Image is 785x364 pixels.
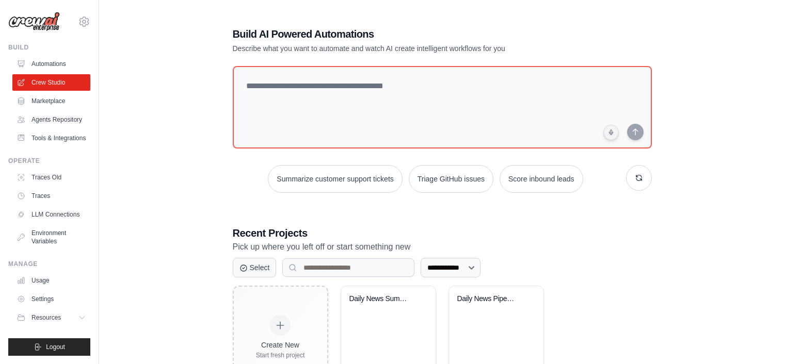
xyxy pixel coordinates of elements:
[12,272,90,289] a: Usage
[626,165,652,191] button: Get new suggestions
[233,240,652,254] p: Pick up where you left off or start something new
[233,226,652,240] h3: Recent Projects
[233,27,580,41] h1: Build AI Powered Automations
[12,74,90,91] a: Crew Studio
[46,343,65,351] span: Logout
[603,125,619,140] button: Click to speak your automation idea
[12,56,90,72] a: Automations
[12,225,90,250] a: Environment Variables
[457,294,520,304] div: Daily News Pipeline (Taiwan)
[268,165,402,193] button: Summarize customer support tickets
[12,169,90,186] a: Traces Old
[233,258,277,277] button: Select
[12,309,90,326] button: Resources
[12,188,90,204] a: Traces
[31,313,61,322] span: Resources
[8,260,90,268] div: Manage
[8,43,90,52] div: Build
[256,351,305,359] div: Start fresh project
[349,294,412,304] div: Daily News Summary for Slack
[233,43,580,54] p: Describe what you want to automate and watch AI create intelligent workflows for you
[12,291,90,307] a: Settings
[409,165,493,193] button: Triage GitHub issues
[12,111,90,128] a: Agents Repository
[500,165,583,193] button: Score inbound leads
[8,157,90,165] div: Operate
[256,340,305,350] div: Create New
[8,12,60,31] img: Logo
[12,130,90,146] a: Tools & Integrations
[12,206,90,223] a: LLM Connections
[12,93,90,109] a: Marketplace
[8,338,90,356] button: Logout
